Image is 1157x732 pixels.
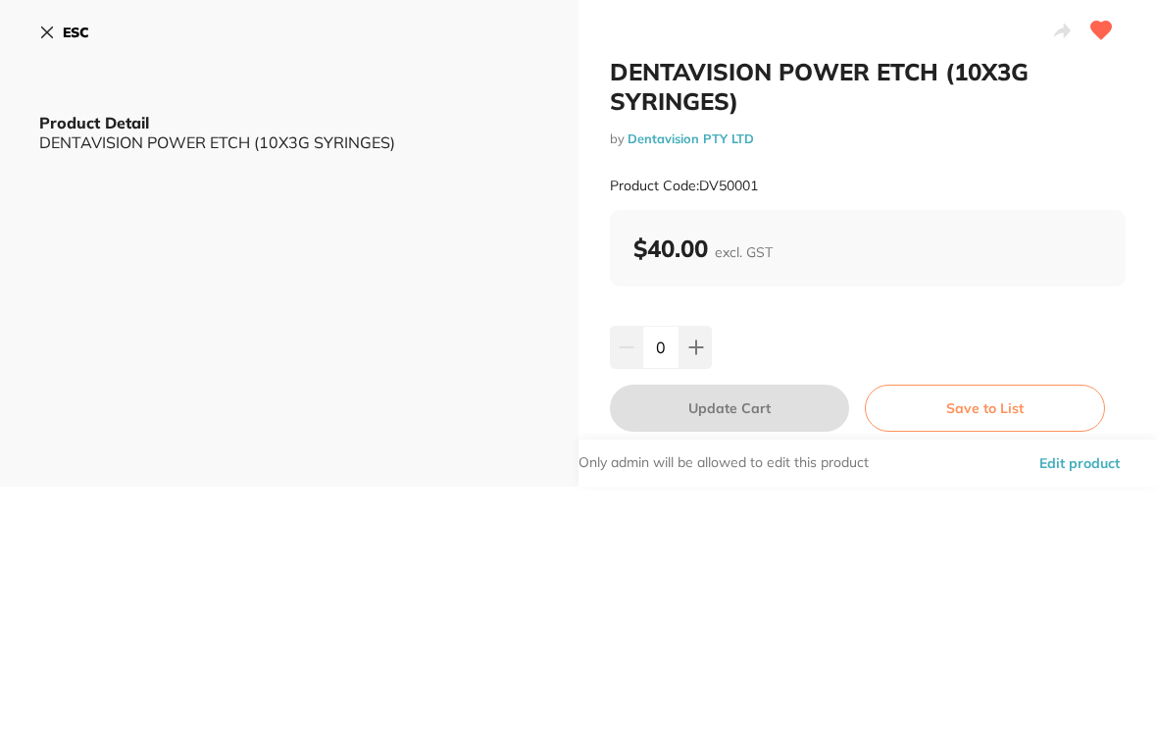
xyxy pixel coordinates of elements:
small: by [610,131,1126,146]
h2: DENTAVISION POWER ETCH (10X3G SYRINGES) [610,57,1126,116]
span: excl. GST [715,243,773,261]
small: Product Code: DV50001 [610,178,758,194]
button: Edit product [1033,440,1126,487]
button: Save to List [865,385,1105,432]
b: Product Detail [39,113,149,132]
p: Only admin will be allowed to edit this product [578,453,869,473]
button: Update Cart [610,385,849,432]
b: ESC [63,24,89,41]
b: $40.00 [633,234,773,263]
a: Dentavision PTY LTD [628,131,754,146]
button: ESC [39,16,89,49]
div: DENTAVISION POWER ETCH (10X3G SYRINGES) [39,133,539,151]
